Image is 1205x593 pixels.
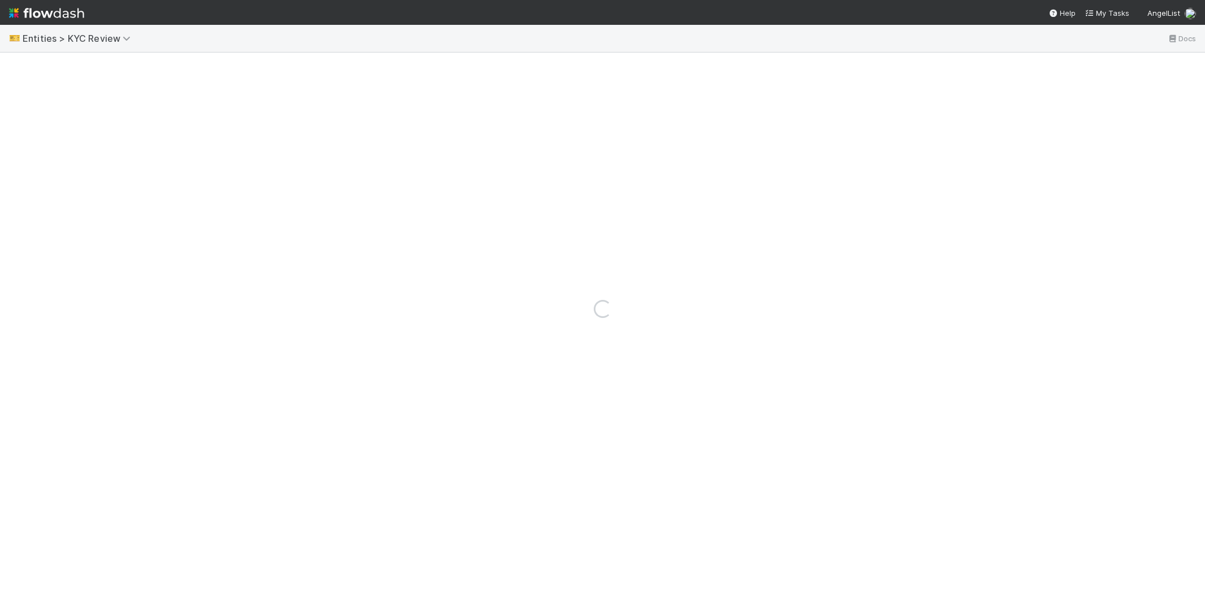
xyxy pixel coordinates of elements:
div: Help [1049,7,1076,19]
img: logo-inverted-e16ddd16eac7371096b0.svg [9,3,84,23]
img: avatar_1a1d5361-16dd-4910-a949-020dcd9f55a3.png [1185,8,1196,19]
span: My Tasks [1085,8,1129,18]
a: My Tasks [1085,7,1129,19]
span: AngelList [1147,8,1180,18]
